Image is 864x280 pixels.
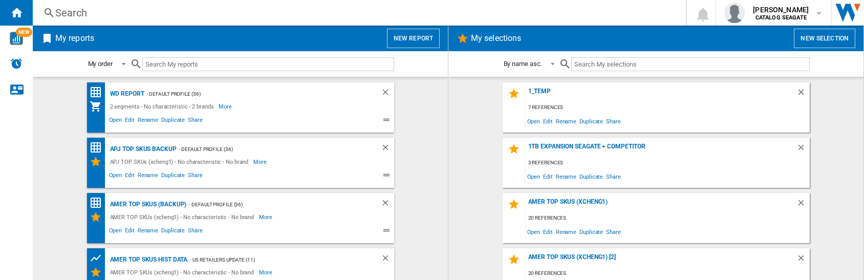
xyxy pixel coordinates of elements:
span: Rename [136,115,160,127]
span: Open [107,226,124,238]
div: Delete [796,253,810,267]
span: More [259,266,274,278]
img: alerts-logo.svg [10,57,23,70]
div: AMER TOP SKUs HIST DATA [107,253,188,266]
div: - US retailers Update (11) [187,253,360,266]
span: Share [186,226,204,238]
div: My Selections [90,266,107,278]
span: Open [107,170,124,183]
input: Search My selections [571,57,809,71]
span: Share [186,170,204,183]
h2: My reports [53,29,96,48]
span: Rename [554,225,578,239]
span: Open [526,169,542,183]
span: Rename [136,170,160,183]
div: AMER TOP SKUs (xcheng1) - No characteristic - No brand [107,211,260,223]
div: Delete [796,143,810,157]
span: Edit [542,114,554,128]
div: - Default profile (36) [186,198,360,211]
span: Open [107,115,124,127]
span: More [219,100,233,113]
div: 20 references [526,267,810,280]
div: Delete [381,198,394,211]
b: CATALOG SEAGATE [755,14,807,21]
span: More [259,211,274,223]
div: AMER TOP SKUs (xcheng1) [2] [526,253,796,267]
span: Edit [542,169,554,183]
span: Edit [542,225,554,239]
div: Search [55,6,659,20]
div: APJ TOP SKUs backup [107,143,177,156]
span: Edit [123,226,136,238]
span: Rename [554,114,578,128]
button: New report [387,29,440,48]
img: wise-card.svg [10,32,23,45]
div: APJ TOP SKUs (xcheng1) - No characteristic - No brand [107,156,254,168]
span: Share [604,169,622,183]
span: Share [186,115,204,127]
div: Delete [796,198,810,212]
div: Product prices grid [90,252,107,265]
div: Delete [381,143,394,156]
div: Price Matrix [90,86,107,99]
span: Rename [554,169,578,183]
div: My order [88,60,113,68]
span: Share [604,225,622,239]
div: My Selections [90,211,107,223]
img: profile.jpg [724,3,745,23]
div: Price Matrix [90,141,107,154]
div: Price Matrix [90,197,107,209]
div: My Assortment [90,100,107,113]
div: WD report [107,88,144,100]
span: Duplicate [160,226,186,238]
span: Duplicate [578,114,604,128]
div: AMER TOP SKUs (xcheng1) [526,198,796,212]
span: Edit [123,170,136,183]
span: Edit [123,115,136,127]
span: Share [604,114,622,128]
span: Duplicate [578,169,604,183]
div: 7 references [526,101,810,114]
div: - Default profile (36) [177,143,360,156]
div: 2 segments - No characteristic - 2 brands [107,100,219,113]
span: Rename [136,226,160,238]
div: 3 references [526,157,810,169]
div: My Selections [90,156,107,168]
div: 1TB Expansion Seagate + Competitor [526,143,796,157]
span: Duplicate [160,170,186,183]
button: New selection [794,29,855,48]
span: Duplicate [160,115,186,127]
div: - Default profile (36) [144,88,360,100]
input: Search My reports [142,57,394,71]
div: AMER TOP SKUs (backup) [107,198,187,211]
span: Open [526,114,542,128]
div: Delete [796,88,810,101]
span: NEW [16,28,32,37]
div: 20 references [526,212,810,225]
span: Duplicate [578,225,604,239]
span: More [253,156,268,168]
div: Delete [381,88,394,100]
div: Delete [381,253,394,266]
div: AMER TOP SKUs (xcheng1) - No characteristic - No brand [107,266,260,278]
div: 1_temp [526,88,796,101]
span: Open [526,225,542,239]
span: [PERSON_NAME] [753,5,809,15]
div: By name asc. [504,60,542,68]
h2: My selections [469,29,523,48]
